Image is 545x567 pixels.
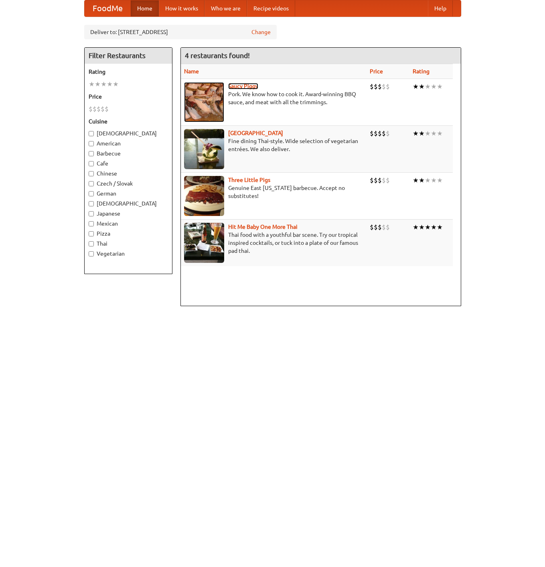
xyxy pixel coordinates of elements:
[107,80,113,89] li: ★
[413,176,419,185] li: ★
[89,93,168,101] h5: Price
[89,131,94,136] input: [DEMOGRAPHIC_DATA]
[89,161,94,166] input: Cafe
[89,230,168,238] label: Pizza
[184,223,224,263] img: babythai.jpg
[101,105,105,113] li: $
[89,80,95,89] li: ★
[370,176,374,185] li: $
[131,0,159,16] a: Home
[425,82,431,91] li: ★
[425,176,431,185] li: ★
[378,223,382,232] li: $
[251,28,271,36] a: Change
[374,82,378,91] li: $
[113,80,119,89] li: ★
[97,105,101,113] li: $
[437,223,443,232] li: ★
[374,223,378,232] li: $
[184,82,224,122] img: saucy.jpg
[382,129,386,138] li: $
[184,184,364,200] p: Genuine East [US_STATE] barbecue. Accept no substitutes!
[370,129,374,138] li: $
[89,250,168,258] label: Vegetarian
[431,129,437,138] li: ★
[89,251,94,256] input: Vegetarian
[89,200,168,208] label: [DEMOGRAPHIC_DATA]
[419,82,425,91] li: ★
[382,223,386,232] li: $
[89,117,168,125] h5: Cuisine
[89,241,94,246] input: Thai
[185,52,250,59] ng-pluralize: 4 restaurants found!
[419,129,425,138] li: ★
[95,80,101,89] li: ★
[101,80,107,89] li: ★
[425,129,431,138] li: ★
[89,221,94,226] input: Mexican
[370,68,383,75] a: Price
[159,0,205,16] a: How it works
[89,139,168,147] label: American
[89,129,168,137] label: [DEMOGRAPHIC_DATA]
[382,82,386,91] li: $
[437,129,443,138] li: ★
[413,82,419,91] li: ★
[89,171,94,176] input: Chinese
[431,223,437,232] li: ★
[89,191,94,196] input: German
[378,176,382,185] li: $
[431,176,437,185] li: ★
[370,223,374,232] li: $
[85,48,172,64] h4: Filter Restaurants
[184,90,364,106] p: Pork. We know how to cook it. Award-winning BBQ sauce, and meat with all the trimmings.
[89,151,94,156] input: Barbecue
[85,0,131,16] a: FoodMe
[228,83,258,89] a: Saucy Piggy
[89,105,93,113] li: $
[413,223,419,232] li: ★
[437,176,443,185] li: ★
[428,0,453,16] a: Help
[247,0,295,16] a: Recipe videos
[89,240,168,248] label: Thai
[89,149,168,157] label: Barbecue
[89,190,168,198] label: German
[84,25,277,39] div: Deliver to: [STREET_ADDRESS]
[419,223,425,232] li: ★
[184,231,364,255] p: Thai food with a youthful bar scene. Try our tropical inspired cocktails, or tuck into a plate of...
[89,68,168,76] h5: Rating
[89,210,168,218] label: Japanese
[378,82,382,91] li: $
[378,129,382,138] li: $
[89,211,94,216] input: Japanese
[89,141,94,146] input: American
[89,181,94,186] input: Czech / Slovak
[386,176,390,185] li: $
[425,223,431,232] li: ★
[89,231,94,236] input: Pizza
[228,177,270,183] a: Three Little Pigs
[228,224,298,230] a: Hit Me Baby One More Thai
[89,159,168,167] label: Cafe
[89,201,94,206] input: [DEMOGRAPHIC_DATA]
[386,82,390,91] li: $
[105,105,109,113] li: $
[184,176,224,216] img: littlepigs.jpg
[386,129,390,138] li: $
[382,176,386,185] li: $
[205,0,247,16] a: Who we are
[431,82,437,91] li: ★
[413,68,430,75] a: Rating
[413,129,419,138] li: ★
[184,129,224,169] img: satay.jpg
[228,130,283,136] a: [GEOGRAPHIC_DATA]
[374,176,378,185] li: $
[419,176,425,185] li: ★
[89,180,168,188] label: Czech / Slovak
[370,82,374,91] li: $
